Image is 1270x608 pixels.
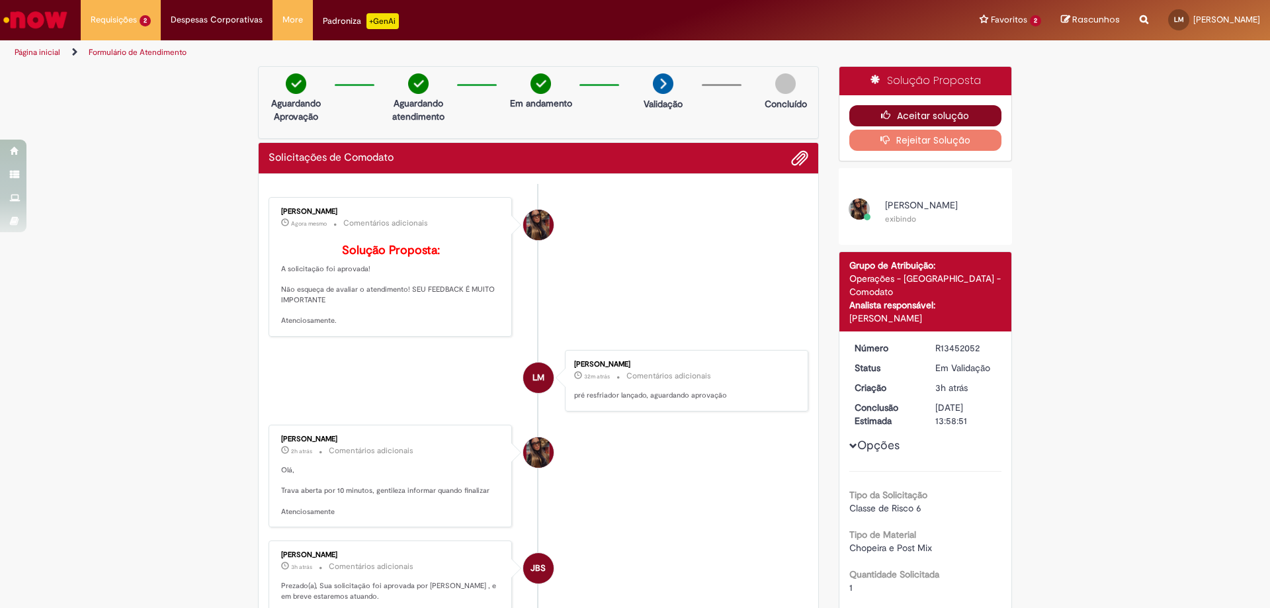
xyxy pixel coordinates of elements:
p: Aguardando atendimento [386,97,450,123]
b: Solução Proposta: [342,243,440,258]
p: Concluído [765,97,807,110]
a: Rascunhos [1061,14,1120,26]
dt: Conclusão Estimada [845,401,926,427]
div: Operações - [GEOGRAPHIC_DATA] - Comodato [849,272,1002,298]
span: [PERSON_NAME] [1193,14,1260,25]
span: 2 [140,15,151,26]
div: Grupo de Atribuição: [849,259,1002,272]
a: Formulário de Atendimento [89,47,187,58]
span: [PERSON_NAME] [885,199,958,211]
div: 27/08/2025 11:52:19 [935,381,997,394]
small: Comentários adicionais [626,370,711,382]
div: [DATE] 13:58:51 [935,401,997,427]
div: R13452052 [935,341,997,355]
span: Rascunhos [1072,13,1120,26]
p: pré resfriador lançado, aguardando aprovação [574,390,794,401]
div: Analista responsável: [849,298,1002,312]
img: check-circle-green.png [530,73,551,94]
div: undefined Online [523,437,554,468]
time: 27/08/2025 11:52:19 [935,382,968,394]
span: Agora mesmo [291,220,327,228]
span: LM [1174,15,1184,24]
time: 27/08/2025 14:38:57 [291,220,327,228]
div: [PERSON_NAME] [281,435,501,443]
span: LM [532,362,544,394]
b: Tipo de Material [849,529,916,541]
span: 2 [1030,15,1041,26]
div: [PERSON_NAME] [281,208,501,216]
img: check-circle-green.png [408,73,429,94]
div: [PERSON_NAME] [849,312,1002,325]
small: Comentários adicionais [329,561,413,572]
b: Quantidade Solicitada [849,568,939,580]
p: A solicitação foi aprovada! Não esqueça de avaliar o atendimento! SEU FEEDBACK É MUITO IMPORTANTE... [281,244,501,326]
button: Rejeitar Solução [849,130,1002,151]
div: Padroniza [323,13,399,29]
div: Em Validação [935,361,997,374]
span: Despesas Corporativas [171,13,263,26]
p: Prezado(a), Sua solicitação foi aprovada por [PERSON_NAME] , e em breve estaremos atuando. [281,581,501,601]
dt: Status [845,361,926,374]
ul: Trilhas de página [10,40,837,65]
img: arrow-next.png [653,73,673,94]
p: Olá, Trava aberta por 10 minutos, gentileza informar quando finalizar Atenciosamente [281,465,501,517]
h2: Solicitações de Comodato Histórico de tíquete [269,152,394,164]
p: Aguardando Aprovação [264,97,328,123]
img: img-circle-grey.png [775,73,796,94]
span: Favoritos [991,13,1027,26]
p: Validação [644,97,683,110]
small: Comentários adicionais [343,218,428,229]
time: 27/08/2025 11:58:51 [291,563,312,571]
span: 2h atrás [291,447,312,455]
span: Classe de Risco 6 [849,502,921,514]
p: +GenAi [366,13,399,29]
span: 3h atrás [935,382,968,394]
img: check-circle-green.png [286,73,306,94]
span: More [282,13,303,26]
div: Jacqueline Batista Shiota [523,553,554,584]
span: JBS [530,552,546,584]
div: [PERSON_NAME] [281,551,501,559]
time: 27/08/2025 12:10:18 [291,447,312,455]
div: Solução Proposta [839,67,1012,95]
button: Adicionar anexos [791,150,808,167]
time: 27/08/2025 14:07:18 [584,372,610,380]
a: Página inicial [15,47,60,58]
span: 32m atrás [584,372,610,380]
span: 3h atrás [291,563,312,571]
b: Tipo da Solicitação [849,489,927,501]
div: undefined Online [523,210,554,240]
img: ServiceNow [1,7,69,33]
span: 1 [849,582,853,593]
div: Lucas Machado [523,363,554,393]
button: Aceitar solução [849,105,1002,126]
dt: Criação [845,381,926,394]
p: Em andamento [510,97,572,110]
small: exibindo [885,214,916,224]
div: [PERSON_NAME] [574,361,794,369]
span: Requisições [91,13,137,26]
small: Comentários adicionais [329,445,413,456]
dt: Número [845,341,926,355]
span: Chopeira e Post Mix [849,542,932,554]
